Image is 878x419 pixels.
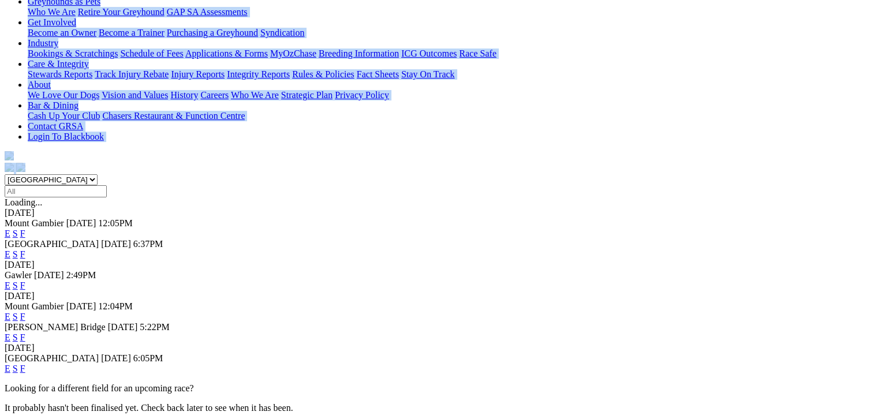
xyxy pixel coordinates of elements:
a: Become a Trainer [99,28,165,38]
a: Race Safe [459,48,496,58]
span: [DATE] [66,301,96,311]
a: Strategic Plan [281,90,332,100]
div: Bar & Dining [28,111,873,121]
a: Who We Are [28,7,76,17]
a: Bookings & Scratchings [28,48,118,58]
a: Fact Sheets [357,69,399,79]
a: Privacy Policy [335,90,389,100]
a: We Love Our Dogs [28,90,99,100]
a: Care & Integrity [28,59,89,69]
a: F [20,229,25,238]
span: 2:49PM [66,270,96,280]
a: E [5,229,10,238]
a: E [5,280,10,290]
img: logo-grsa-white.png [5,151,14,160]
span: 12:05PM [98,218,133,228]
a: Integrity Reports [227,69,290,79]
a: S [13,332,18,342]
a: ICG Outcomes [401,48,457,58]
span: Loading... [5,197,42,207]
img: twitter.svg [16,163,25,172]
div: Greyhounds as Pets [28,7,873,17]
a: GAP SA Assessments [167,7,248,17]
div: [DATE] [5,208,873,218]
a: Vision and Values [102,90,168,100]
a: Syndication [260,28,304,38]
a: Get Involved [28,17,76,27]
a: Careers [200,90,229,100]
span: [DATE] [66,218,96,228]
a: F [20,332,25,342]
a: S [13,312,18,321]
div: Care & Integrity [28,69,873,80]
a: Contact GRSA [28,121,83,131]
a: Stewards Reports [28,69,92,79]
img: facebook.svg [5,163,14,172]
a: Become an Owner [28,28,96,38]
a: Login To Blackbook [28,132,104,141]
a: E [5,332,10,342]
a: Industry [28,38,58,48]
a: About [28,80,51,89]
span: 6:05PM [133,353,163,363]
a: F [20,312,25,321]
a: S [13,364,18,373]
a: Applications & Forms [185,48,268,58]
div: [DATE] [5,291,873,301]
a: Schedule of Fees [120,48,183,58]
span: [DATE] [108,322,138,332]
span: 5:22PM [140,322,170,332]
span: Gawler [5,270,32,280]
a: Retire Your Greyhound [78,7,165,17]
a: S [13,249,18,259]
div: [DATE] [5,260,873,270]
a: F [20,364,25,373]
a: E [5,312,10,321]
span: Mount Gambier [5,301,64,311]
div: Industry [28,48,873,59]
span: [DATE] [101,239,131,249]
span: [GEOGRAPHIC_DATA] [5,353,99,363]
input: Select date [5,185,107,197]
span: Mount Gambier [5,218,64,228]
a: MyOzChase [270,48,316,58]
p: Looking for a different field for an upcoming race? [5,383,873,394]
span: [DATE] [34,270,64,280]
div: [DATE] [5,343,873,353]
a: F [20,249,25,259]
a: Purchasing a Greyhound [167,28,258,38]
span: [DATE] [101,353,131,363]
a: History [170,90,198,100]
a: Breeding Information [319,48,399,58]
div: Get Involved [28,28,873,38]
a: E [5,249,10,259]
a: Who We Are [231,90,279,100]
a: Bar & Dining [28,100,79,110]
div: About [28,90,873,100]
a: S [13,229,18,238]
a: Rules & Policies [292,69,354,79]
a: E [5,364,10,373]
a: Track Injury Rebate [95,69,169,79]
span: [GEOGRAPHIC_DATA] [5,239,99,249]
a: F [20,280,25,290]
span: [PERSON_NAME] Bridge [5,322,106,332]
span: 12:04PM [98,301,133,311]
a: Stay On Track [401,69,454,79]
a: Injury Reports [171,69,225,79]
a: Cash Up Your Club [28,111,100,121]
a: Chasers Restaurant & Function Centre [102,111,245,121]
span: 6:37PM [133,239,163,249]
a: S [13,280,18,290]
partial: It probably hasn't been finalised yet. Check back later to see when it has been. [5,403,293,413]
